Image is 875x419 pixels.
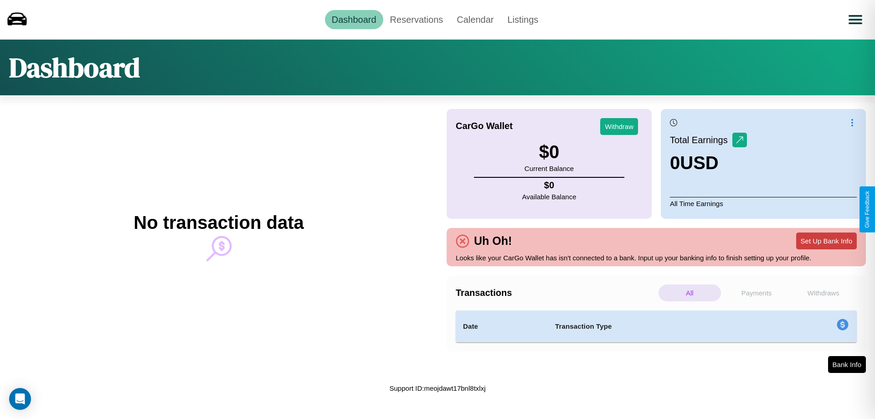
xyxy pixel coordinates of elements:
[325,10,383,29] a: Dashboard
[864,191,870,228] div: Give Feedback
[659,285,721,301] p: All
[525,142,574,162] h3: $ 0
[555,321,762,332] h4: Transaction Type
[134,212,304,233] h2: No transaction data
[796,233,857,249] button: Set Up Bank Info
[525,162,574,175] p: Current Balance
[522,180,576,191] h4: $ 0
[792,285,854,301] p: Withdraws
[600,118,638,135] button: Withdraw
[522,191,576,203] p: Available Balance
[456,252,857,264] p: Looks like your CarGo Wallet has isn't connected to a bank. Input up your banking info to finish ...
[390,382,486,394] p: Support ID: meojdawt17bnl8txlxj
[670,153,747,173] h3: 0 USD
[9,49,140,86] h1: Dashboard
[456,288,656,298] h4: Transactions
[450,10,500,29] a: Calendar
[383,10,450,29] a: Reservations
[500,10,545,29] a: Listings
[670,132,732,148] p: Total Earnings
[456,310,857,342] table: simple table
[828,356,866,373] button: Bank Info
[843,7,868,32] button: Open menu
[726,285,788,301] p: Payments
[469,234,516,248] h4: Uh Oh!
[670,197,857,210] p: All Time Earnings
[463,321,540,332] h4: Date
[456,121,513,131] h4: CarGo Wallet
[9,388,31,410] div: Open Intercom Messenger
